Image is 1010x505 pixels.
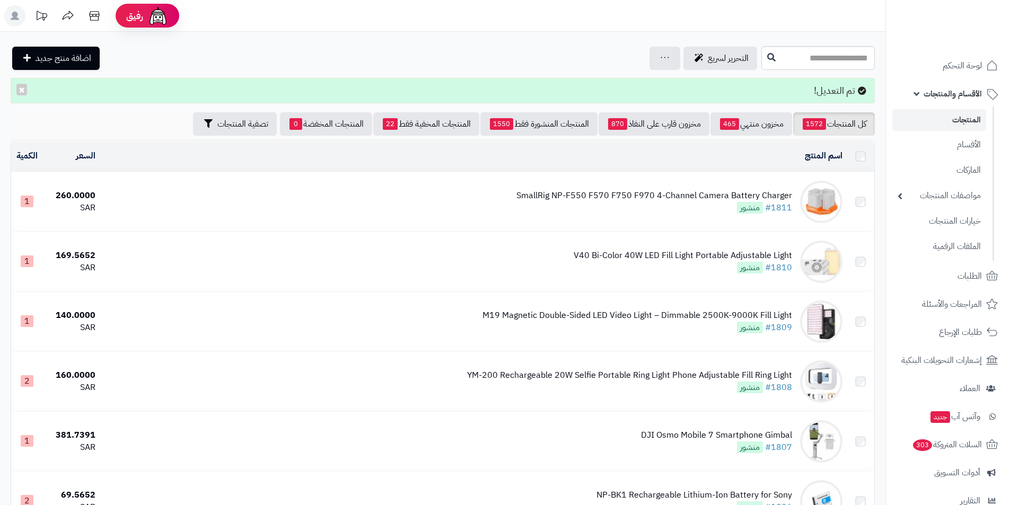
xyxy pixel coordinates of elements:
span: أدوات التسويق [934,465,980,480]
a: المنتجات [892,109,986,131]
span: منشور [737,322,763,333]
span: 1572 [803,118,826,130]
span: 1 [21,196,33,207]
div: M19 Magnetic Double-Sided LED Video Light – Dimmable 2500K-9000K Fill Light [482,309,792,322]
span: وآتس آب [929,409,980,424]
a: الكمية [16,149,38,162]
a: اسم المنتج [805,149,842,162]
div: SAR [47,322,95,334]
div: تم التعديل! [11,78,875,103]
div: YM-200 Rechargeable 20W Selfie Portable Ring Light Phone Adjustable Fill Ring Light [467,369,792,382]
div: DJI Osmo Mobile 7 Smartphone Gimbal [641,429,792,441]
a: السلات المتروكة303 [892,432,1004,457]
a: كل المنتجات1572 [793,112,875,136]
div: SAR [47,441,95,454]
a: وآتس آبجديد [892,404,1004,429]
span: المراجعات والأسئلة [922,297,982,312]
span: تصفية المنتجات [217,118,268,130]
div: 160.0000 [47,369,95,382]
span: 465 [720,118,739,130]
a: التحرير لسريع [683,47,757,70]
div: 69.5652 [47,489,95,501]
span: منشور [737,441,763,453]
div: 260.0000 [47,190,95,202]
button: تصفية المنتجات [193,112,277,136]
a: الملفات الرقمية [892,235,986,258]
span: 0 [289,118,302,130]
a: لوحة التحكم [892,53,1004,78]
img: M19 Magnetic Double-Sided LED Video Light – Dimmable 2500K-9000K Fill Light [800,300,842,343]
span: إشعارات التحويلات البنكية [901,353,982,368]
a: الطلبات [892,263,1004,289]
a: تحديثات المنصة [28,5,55,29]
span: 1 [21,255,33,267]
span: 2 [21,375,33,387]
span: منشور [737,262,763,273]
a: المنتجات المنشورة فقط1550 [480,112,598,136]
a: طلبات الإرجاع [892,320,1004,345]
div: 140.0000 [47,309,95,322]
span: التحرير لسريع [708,52,749,65]
div: SmallRig NP-F550 F570 F750 F970 4-Channel Camera Battery Charger [516,190,792,202]
span: 1 [21,435,33,447]
a: العملاء [892,376,1004,401]
a: مواصفات المنتجات [892,184,986,207]
a: المنتجات المخفية فقط22 [373,112,479,136]
div: NP-BK1 Rechargeable Lithium-Ion Battery for Sony [596,489,792,501]
span: 22 [383,118,398,130]
div: SAR [47,202,95,214]
a: الأقسام [892,134,986,156]
a: اضافة منتج جديد [12,47,100,70]
a: أدوات التسويق [892,460,1004,485]
span: 1550 [490,118,513,130]
div: 381.7391 [47,429,95,441]
a: #1809 [765,321,792,334]
a: السعر [76,149,95,162]
span: 1 [21,315,33,327]
div: SAR [47,262,95,274]
a: خيارات المنتجات [892,210,986,233]
div: V40 Bi-Color 40W LED Fill Light Portable Adjustable Light [574,250,792,262]
a: #1811 [765,201,792,214]
a: الماركات [892,159,986,182]
div: 169.5652 [47,250,95,262]
a: #1808 [765,381,792,394]
a: #1810 [765,261,792,274]
span: الطلبات [958,269,982,283]
span: العملاء [960,381,980,396]
span: الأقسام والمنتجات [924,86,982,101]
img: DJI Osmo Mobile 7 Smartphone Gimbal [800,420,842,463]
img: ai-face.png [147,5,169,26]
a: إشعارات التحويلات البنكية [892,348,1004,373]
img: V40 Bi-Color 40W LED Fill Light Portable Adjustable Light [800,241,842,283]
button: × [16,84,27,95]
span: جديد [930,411,950,423]
a: مخزون منتهي465 [710,112,792,136]
div: SAR [47,382,95,394]
a: المنتجات المخفضة0 [280,112,372,136]
img: SmallRig NP-F550 F570 F750 F970 4-Channel Camera Battery Charger [800,181,842,223]
a: المراجعات والأسئلة [892,291,1004,317]
a: مخزون قارب على النفاذ870 [599,112,709,136]
span: رفيق [126,10,143,22]
span: منشور [737,382,763,393]
img: YM-200 Rechargeable 20W Selfie Portable Ring Light Phone Adjustable Fill Ring Light [800,360,842,403]
span: 870 [608,118,627,130]
span: طلبات الإرجاع [939,325,982,340]
a: #1807 [765,441,792,454]
span: 303 [913,439,932,451]
span: اضافة منتج جديد [36,52,91,65]
span: لوحة التحكم [943,58,982,73]
span: السلات المتروكة [912,437,982,452]
span: منشور [737,202,763,214]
